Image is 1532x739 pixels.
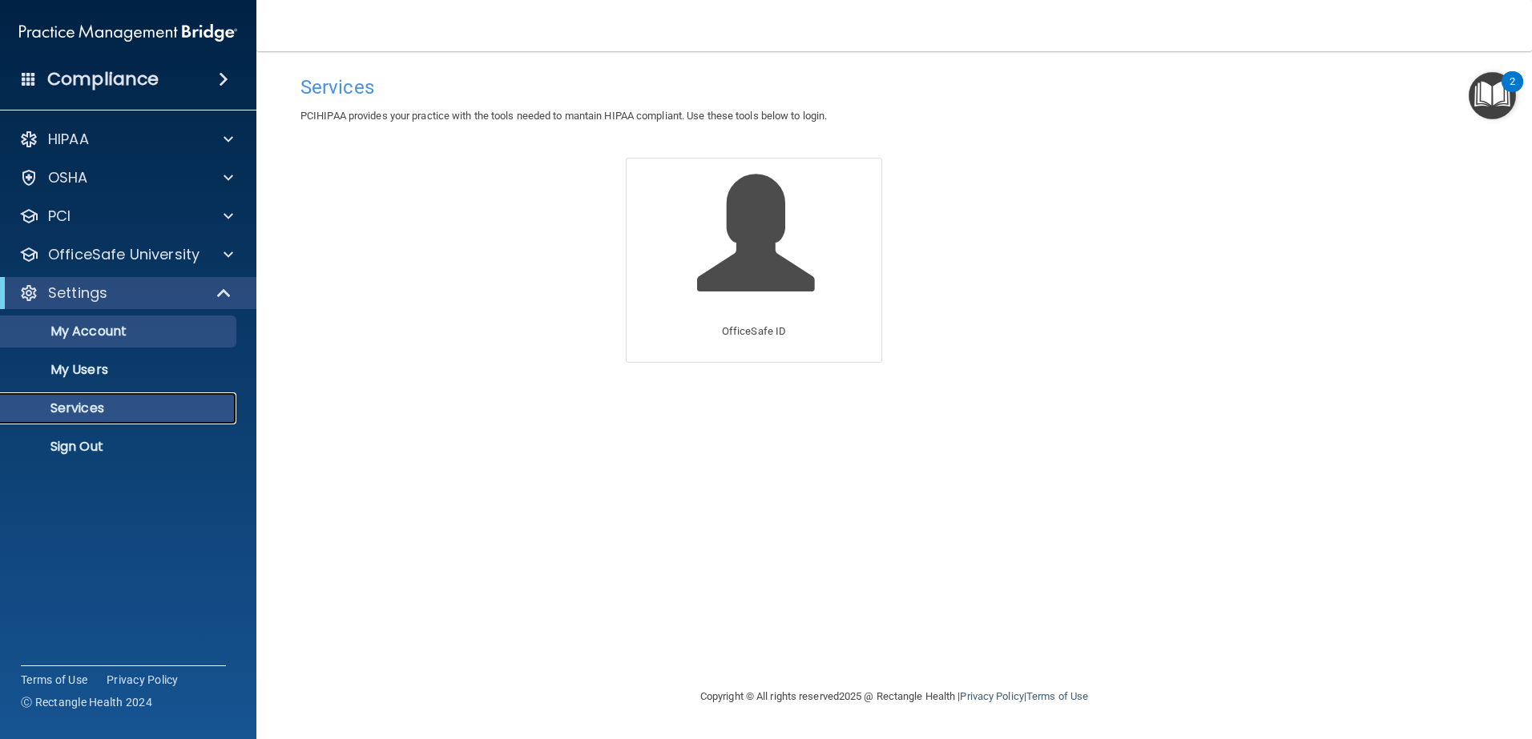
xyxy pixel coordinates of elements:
[1026,690,1088,702] a: Terms of Use
[300,77,1488,98] h4: Services
[10,362,229,378] p: My Users
[960,690,1023,702] a: Privacy Policy
[47,68,159,90] h4: Compliance
[1510,82,1515,102] div: 2
[19,207,233,226] a: PCI
[48,207,71,226] p: PCI
[48,283,107,303] p: Settings
[107,672,179,688] a: Privacy Policy
[1469,72,1516,119] button: Open Resource Center, 2 new notifications
[48,130,89,149] p: HIPAA
[10,439,229,455] p: Sign Out
[48,168,88,187] p: OSHA
[21,672,87,688] a: Terms of Use
[722,322,786,341] p: OfficeSafe ID
[10,323,229,339] p: My Account
[10,400,229,416] p: Services
[19,130,233,149] a: HIPAA
[48,245,200,264] p: OfficeSafe University
[300,110,827,122] span: PCIHIPAA provides your practice with the tools needed to mantain HIPAA compliant. Use these tools...
[21,694,152,710] span: Ⓒ Rectangle Health 2024
[602,671,1187,722] div: Copyright © All rights reserved 2025 @ Rectangle Health | |
[19,168,233,187] a: OSHA
[626,158,882,362] a: OfficeSafe ID
[19,283,232,303] a: Settings
[19,17,237,49] img: PMB logo
[19,245,233,264] a: OfficeSafe University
